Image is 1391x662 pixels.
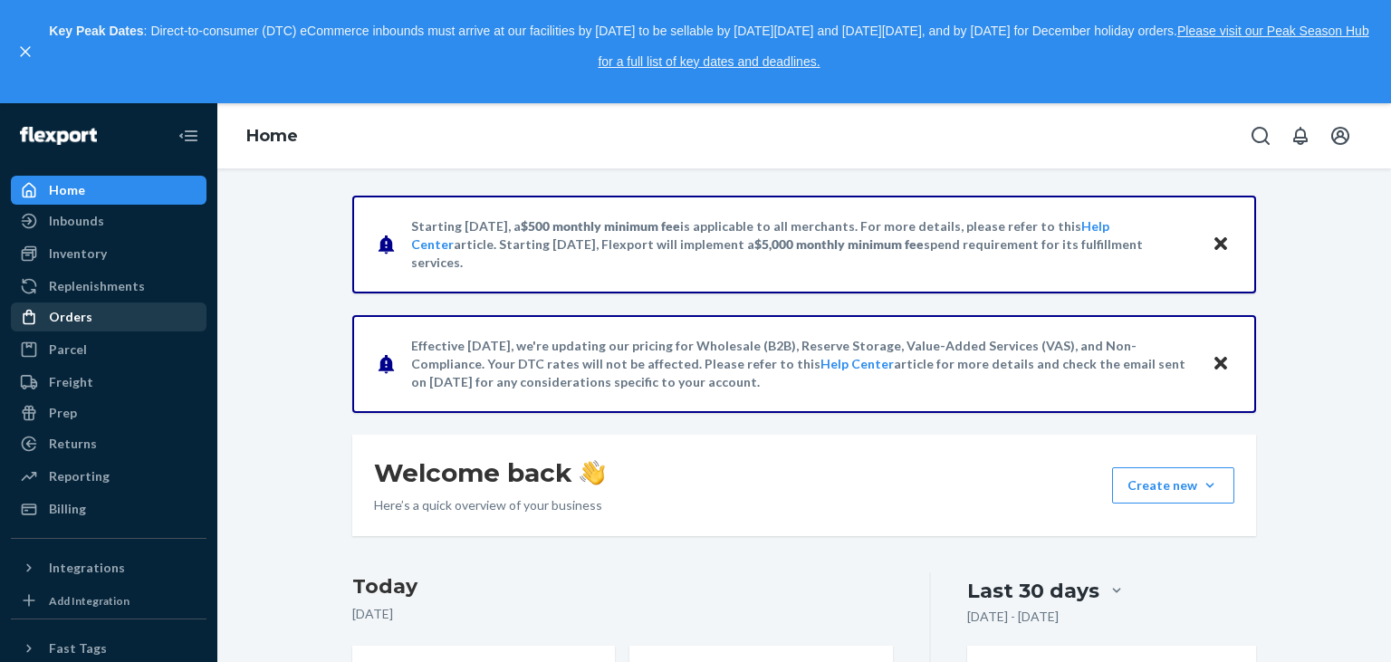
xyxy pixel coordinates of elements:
a: Home [246,126,298,146]
p: Effective [DATE], we're updating our pricing for Wholesale (B2B), Reserve Storage, Value-Added Se... [411,337,1194,391]
div: Last 30 days [967,577,1099,605]
div: Returns [49,435,97,453]
p: Here’s a quick overview of your business [374,496,605,514]
button: Open account menu [1322,118,1358,154]
div: Reporting [49,467,110,485]
p: : Direct-to-consumer (DTC) eCommerce inbounds must arrive at our facilities by [DATE] to be sella... [43,16,1375,77]
div: Inventory [49,245,107,263]
a: Replenishments [11,272,206,301]
p: Starting [DATE], a is applicable to all merchants. For more details, please refer to this article... [411,217,1194,272]
img: hand-wave emoji [580,460,605,485]
button: Open notifications [1282,118,1319,154]
img: Flexport logo [20,127,97,145]
a: Orders [11,302,206,331]
p: [DATE] [352,605,893,623]
a: Parcel [11,335,206,364]
h3: Today [352,572,893,601]
div: Replenishments [49,277,145,295]
div: Add Integration [49,593,130,609]
div: Home [49,181,85,199]
a: Inbounds [11,206,206,235]
a: Please visit our Peak Season Hub for a full list of key dates and deadlines. [598,24,1368,69]
button: Close Navigation [170,118,206,154]
a: Freight [11,368,206,397]
button: Close [1209,351,1233,378]
div: Parcel [49,341,87,359]
p: [DATE] - [DATE] [967,608,1059,626]
ol: breadcrumbs [232,110,312,163]
a: Inventory [11,239,206,268]
a: Help Center [820,356,894,371]
div: Fast Tags [49,639,107,657]
div: Freight [49,373,93,391]
button: Close [1209,232,1233,258]
div: Billing [49,500,86,518]
a: Returns [11,429,206,458]
button: Integrations [11,553,206,582]
a: Add Integration [11,590,206,611]
div: Inbounds [49,212,104,230]
a: Home [11,176,206,205]
div: Prep [49,404,77,422]
strong: Key Peak Dates [49,24,143,38]
button: Create new [1112,467,1234,504]
button: Open Search Box [1242,118,1279,154]
a: Prep [11,398,206,427]
a: Reporting [11,462,206,491]
span: $500 monthly minimum fee [521,218,680,234]
h1: Welcome back [374,456,605,489]
button: close, [16,43,34,61]
div: Integrations [49,559,125,577]
a: Billing [11,494,206,523]
span: $5,000 monthly minimum fee [754,236,924,252]
div: Orders [49,308,92,326]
